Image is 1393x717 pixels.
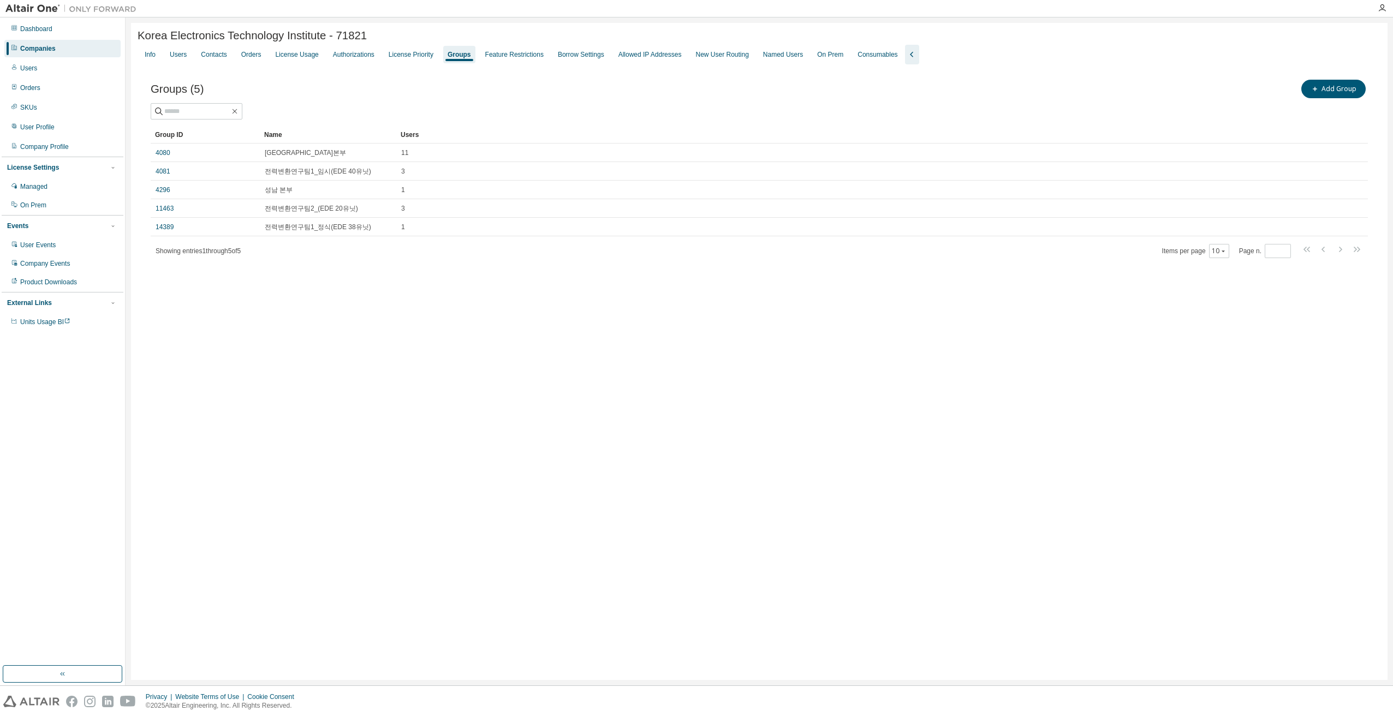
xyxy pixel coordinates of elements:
div: License Priority [389,50,433,59]
div: User Events [20,241,56,249]
div: On Prem [817,50,843,59]
img: instagram.svg [84,696,96,707]
div: External Links [7,298,52,307]
div: Dashboard [20,25,52,33]
div: User Profile [20,123,55,132]
button: Add Group [1301,80,1366,98]
img: altair_logo.svg [3,696,59,707]
div: Companies [20,44,56,53]
div: License Usage [275,50,318,59]
div: Groups [448,50,471,59]
span: 전력변환연구팀2_(EDE 20유닛) [265,204,358,213]
div: Company Profile [20,142,69,151]
img: facebook.svg [66,696,78,707]
div: Privacy [146,692,175,701]
span: 11 [401,148,408,157]
div: Events [7,222,28,230]
span: [GEOGRAPHIC_DATA]본부 [265,148,346,157]
div: New User Routing [695,50,748,59]
span: Groups (5) [151,83,204,95]
span: 3 [401,204,405,213]
div: Managed [20,182,47,191]
div: Feature Restrictions [485,50,544,59]
p: © 2025 Altair Engineering, Inc. All Rights Reserved. [146,701,301,710]
div: License Settings [7,163,59,172]
div: On Prem [20,201,46,210]
span: 전력변환연구팀1_임시(EDE 40유닛) [265,167,371,176]
span: Page n. [1239,244,1291,258]
div: Cookie Consent [247,692,300,701]
a: 4296 [156,186,170,194]
div: Authorizations [333,50,374,59]
div: SKUs [20,103,37,112]
div: Consumables [858,50,897,59]
div: Orders [20,83,40,92]
div: Users [170,50,187,59]
div: Contacts [201,50,227,59]
div: Borrow Settings [558,50,604,59]
a: 14389 [156,223,174,231]
a: 4080 [156,148,170,157]
div: Users [401,126,1337,144]
span: 3 [401,167,405,176]
span: 전력변환연구팀1_정식(EDE 38유닛) [265,223,371,231]
span: Showing entries 1 through 5 of 5 [156,247,241,255]
div: Product Downloads [20,278,77,286]
div: Named Users [763,50,803,59]
span: Units Usage BI [20,318,70,326]
div: Orders [241,50,261,59]
div: Company Events [20,259,70,268]
div: Website Terms of Use [175,692,247,701]
span: 성남 본부 [265,186,293,194]
span: 1 [401,223,405,231]
span: Items per page [1162,244,1229,258]
button: 10 [1212,247,1227,255]
div: Users [20,64,37,73]
img: youtube.svg [120,696,136,707]
div: Group ID [155,126,255,144]
a: 11463 [156,204,174,213]
div: Info [145,50,156,59]
span: Korea Electronics Technology Institute - 71821 [138,29,367,42]
span: 1 [401,186,405,194]
a: 4081 [156,167,170,176]
div: Allowed IP Addresses [618,50,682,59]
img: linkedin.svg [102,696,114,707]
img: Altair One [5,3,142,14]
div: Name [264,126,392,144]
